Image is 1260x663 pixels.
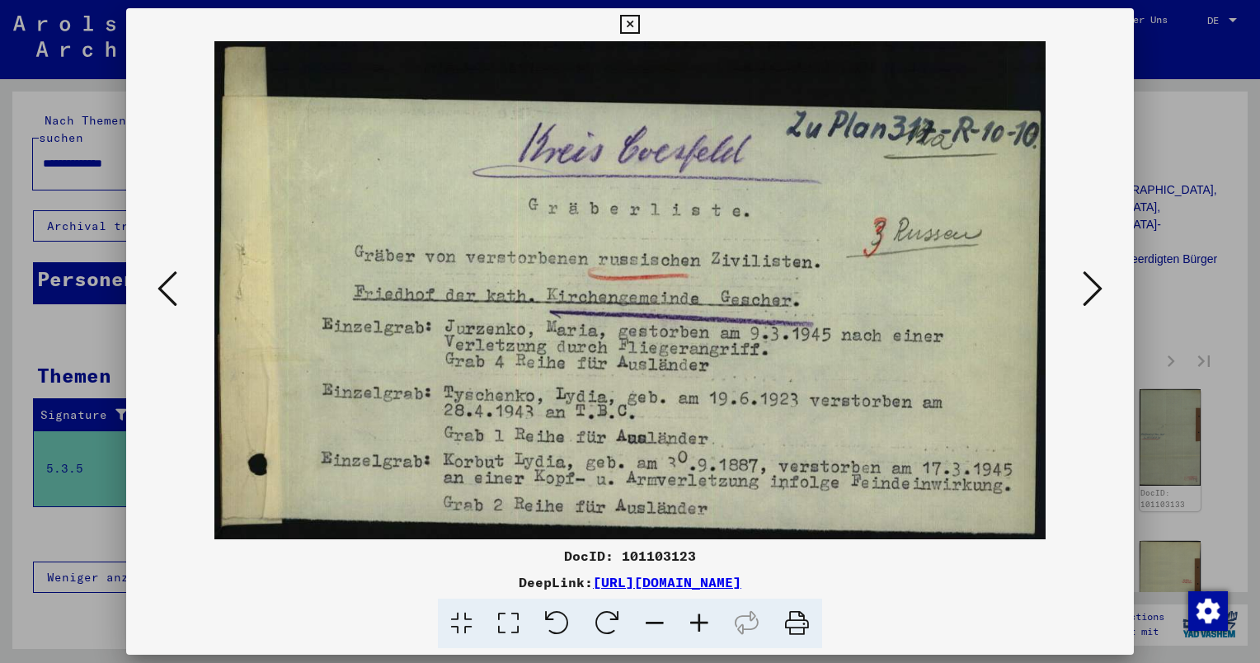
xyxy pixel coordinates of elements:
[126,572,1134,592] div: DeepLink:
[593,574,741,590] a: [URL][DOMAIN_NAME]
[1188,591,1228,631] img: Zustimmung ändern
[126,546,1134,566] div: DocID: 101103123
[1187,590,1227,630] div: Zustimmung ändern
[214,41,1046,539] img: 003.jpg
